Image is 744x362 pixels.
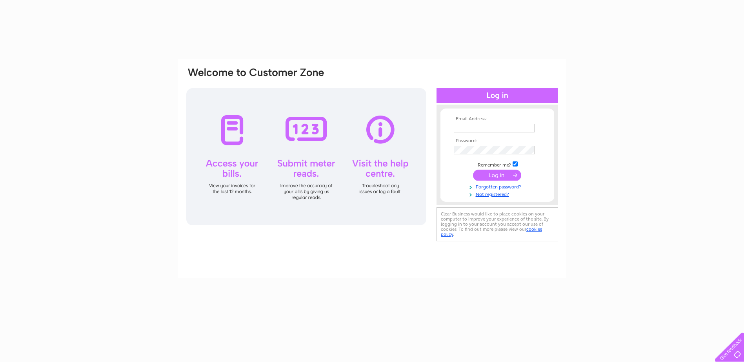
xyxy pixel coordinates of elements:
[473,170,521,181] input: Submit
[452,160,543,168] td: Remember me?
[454,190,543,197] a: Not registered?
[454,183,543,190] a: Forgotten password?
[437,207,558,241] div: Clear Business would like to place cookies on your computer to improve your experience of the sit...
[441,226,542,237] a: cookies policy
[452,116,543,122] th: Email Address:
[452,138,543,144] th: Password:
